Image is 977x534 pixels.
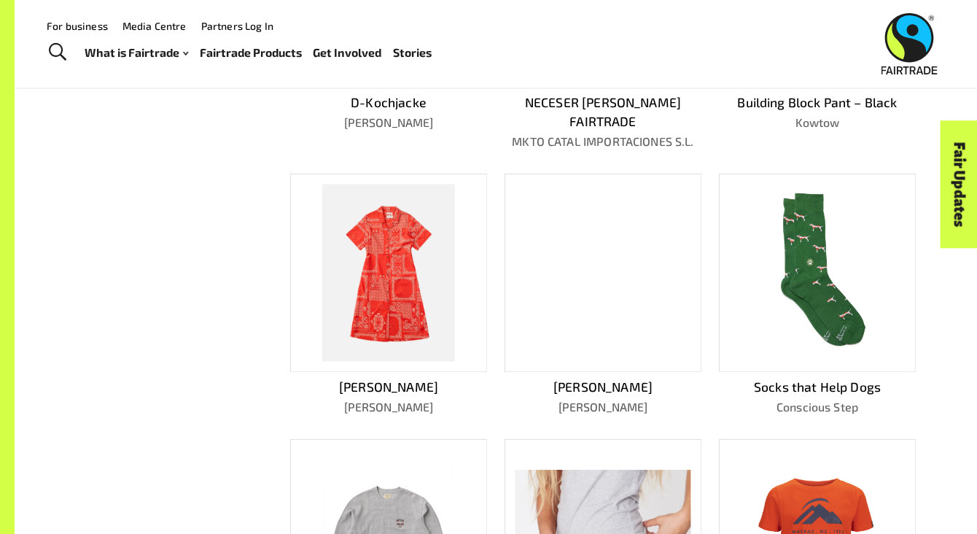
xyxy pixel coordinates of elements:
p: [PERSON_NAME] [505,398,701,416]
p: Kowtow [719,114,916,131]
p: Building Block Pant – Black [719,93,916,112]
a: What is Fairtrade [85,42,188,63]
img: Fairtrade Australia New Zealand logo [881,13,938,74]
p: Socks that Help Dogs [719,377,916,396]
a: [PERSON_NAME][PERSON_NAME] [290,174,487,416]
a: Partners Log In [201,20,273,32]
a: For business [47,20,108,32]
p: [PERSON_NAME] [290,114,487,131]
a: Toggle Search [39,34,75,71]
p: NECESER [PERSON_NAME] FAIRTRADE [505,93,701,131]
p: MKTO CATAL IMPORTACIONES S.L. [505,133,701,150]
a: Fairtrade Products [200,42,302,63]
a: Stories [393,42,432,63]
p: [PERSON_NAME] [290,398,487,416]
p: [PERSON_NAME] [505,377,701,396]
a: Get Involved [313,42,381,63]
p: D-Kochjacke [290,93,487,112]
p: [PERSON_NAME] [290,377,487,396]
p: Conscious Step [719,398,916,416]
a: Socks that Help DogsConscious Step [719,174,916,416]
a: [PERSON_NAME][PERSON_NAME] [505,174,701,416]
a: Media Centre [122,20,187,32]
